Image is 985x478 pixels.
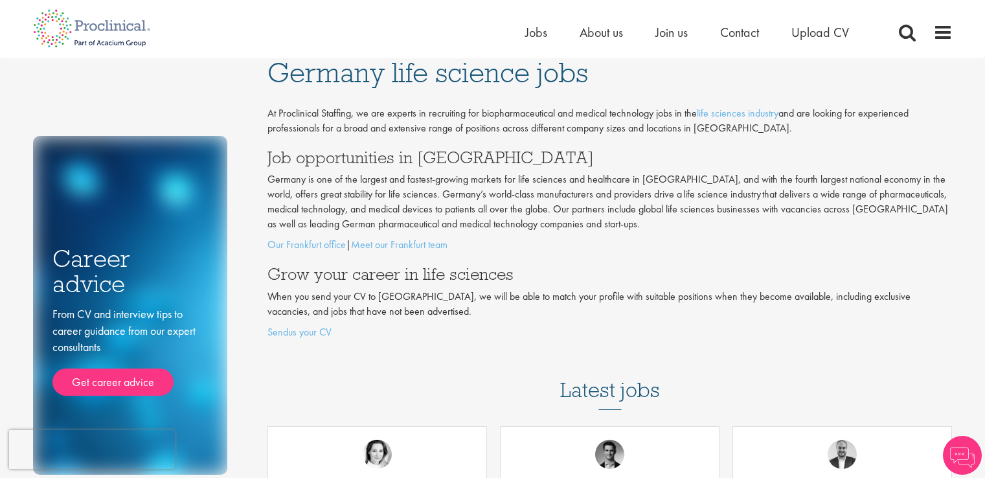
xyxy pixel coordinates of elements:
[791,24,849,41] a: Upload CV
[525,24,547,41] a: Jobs
[720,24,759,41] a: Contact
[697,106,778,120] a: life sciences industry
[560,347,660,410] h3: Latest jobs
[267,290,953,319] p: When you send your CV to [GEOGRAPHIC_DATA], we will be able to match your profile with suitable p...
[267,55,588,90] span: Germany life science jobs
[267,172,953,231] p: Germany is one of the largest and fastest-growing markets for life sciences and healthcare in [GE...
[52,369,174,396] a: Get career advice
[267,149,953,166] h3: Job opportunities in [GEOGRAPHIC_DATA]
[9,430,175,469] iframe: reCAPTCHA
[655,24,688,41] a: Join us
[267,238,953,253] p: |
[580,24,623,41] a: About us
[267,266,953,282] h3: Grow your career in life sciences
[363,440,392,469] img: Greta Prestel
[351,238,447,251] a: Meet our Frankfurt team
[267,325,332,339] a: Sendus your CV
[943,436,982,475] img: Chatbot
[52,246,208,296] h3: Career advice
[52,306,208,396] div: From CV and interview tips to career guidance from our expert consultants
[267,106,953,136] p: At Proclinical Staffing, we are experts in recruiting for biopharmaceutical and medical technolog...
[595,440,624,469] img: Max Slevogt
[267,238,346,251] a: Our Frankfurt office
[828,440,857,469] img: Aitor Melia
